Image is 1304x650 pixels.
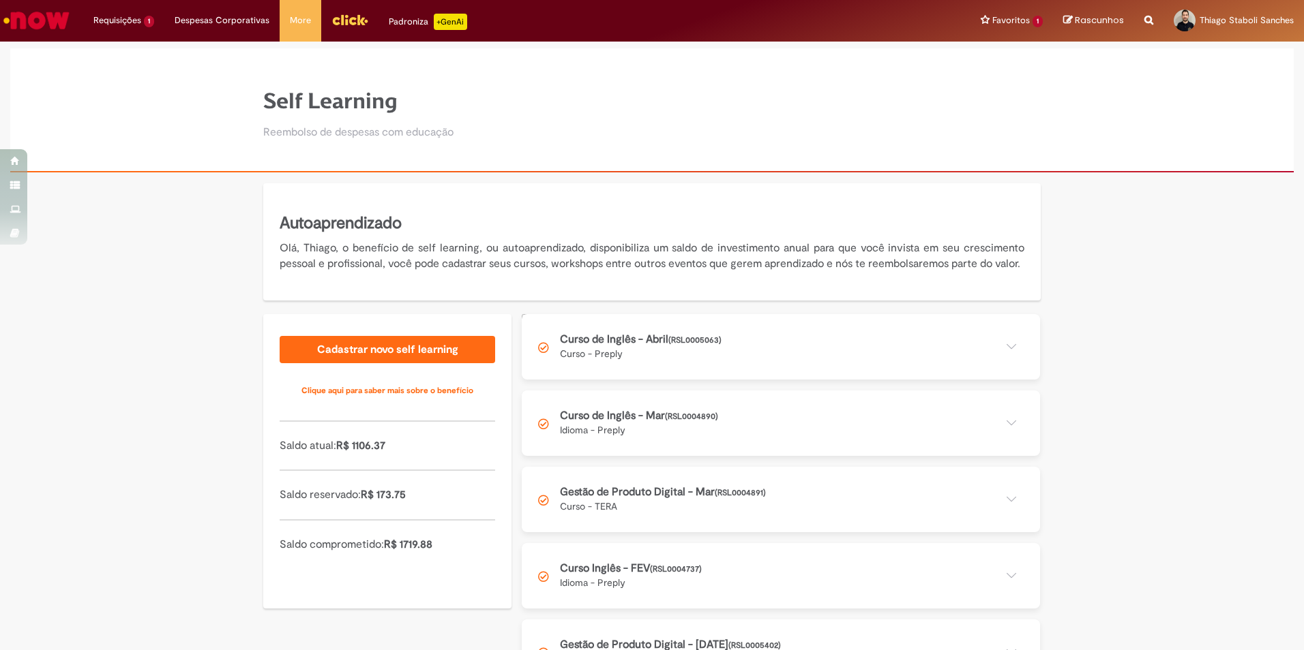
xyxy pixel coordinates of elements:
span: Favoritos [992,14,1030,27]
span: Despesas Corporativas [175,14,269,27]
span: 1 [1033,16,1043,27]
p: Saldo reservado: [280,487,495,503]
h5: Autoaprendizado [280,212,1024,235]
a: Clique aqui para saber mais sobre o benefício [280,377,495,404]
span: More [290,14,311,27]
span: R$ 173.75 [361,488,406,501]
a: Cadastrar novo self learning [280,336,495,363]
span: Rascunhos [1075,14,1124,27]
span: Thiago Staboli Sanches [1200,14,1294,26]
span: R$ 1106.37 [336,439,385,452]
a: Rascunhos [1063,14,1124,27]
img: ServiceNow [1,7,72,34]
p: Saldo comprometido: [280,537,495,553]
span: Requisições [93,14,141,27]
span: R$ 1719.88 [384,538,432,551]
p: +GenAi [434,14,467,30]
div: Padroniza [389,14,467,30]
span: 1 [144,16,154,27]
p: Olá, Thiago, o benefício de self learning, ou autoaprendizado, disponibiliza um saldo de investim... [280,241,1024,272]
h2: Reembolso de despesas com educação [263,127,454,139]
h1: Self Learning [263,89,454,113]
img: click_logo_yellow_360x200.png [331,10,368,30]
p: Saldo atual: [280,438,495,454]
